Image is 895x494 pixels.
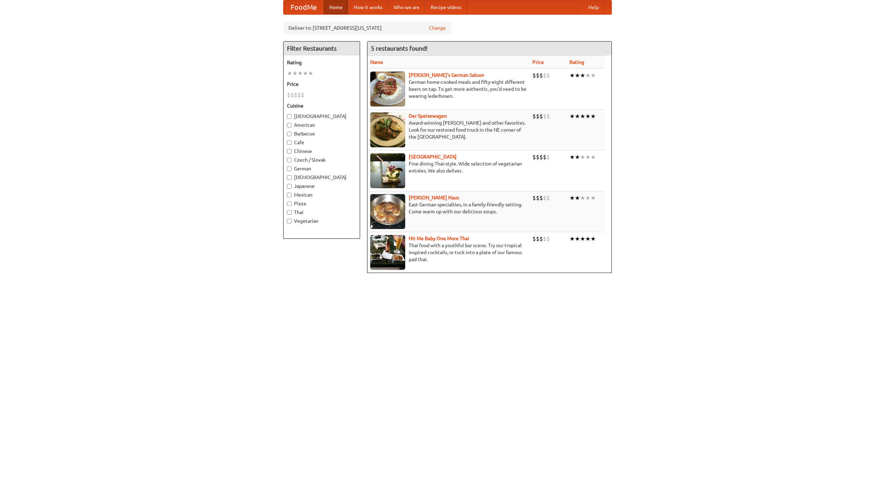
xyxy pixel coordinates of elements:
li: ★ [580,112,585,120]
a: Recipe videos [425,0,467,14]
li: $ [546,153,550,161]
li: ★ [580,235,585,243]
li: ★ [590,235,596,243]
label: Czech / Slovak [287,156,356,163]
p: Award-winning [PERSON_NAME] and other favorites. Look for our restored food truck in the NE corne... [370,119,527,140]
li: $ [532,194,536,202]
li: ★ [575,194,580,202]
li: $ [532,235,536,243]
input: Barbecue [287,132,292,136]
h4: Filter Restaurants [284,42,360,56]
li: $ [539,153,543,161]
li: ★ [575,153,580,161]
a: Help [583,0,604,14]
input: Cafe [287,140,292,145]
li: ★ [308,69,313,77]
div: Deliver to: [STREET_ADDRESS][US_STATE] [283,22,451,34]
li: ★ [580,72,585,79]
li: ★ [575,72,580,79]
a: Der Speisewagen [409,113,447,119]
h5: Price [287,81,356,88]
label: Chinese [287,148,356,155]
li: $ [298,91,301,99]
li: ★ [575,235,580,243]
li: $ [287,91,291,99]
li: $ [301,91,305,99]
li: ★ [287,69,292,77]
li: $ [546,112,550,120]
img: babythai.jpg [370,235,405,270]
label: Thai [287,209,356,216]
input: Chinese [287,149,292,154]
li: $ [539,235,543,243]
p: East German specialties, in a family-friendly setting. Come warm up with our delicious soups. [370,201,527,215]
li: ★ [570,153,575,161]
input: American [287,123,292,127]
li: ★ [570,194,575,202]
li: ★ [585,153,590,161]
li: $ [539,194,543,202]
li: $ [536,194,539,202]
input: Thai [287,210,292,215]
a: How it works [348,0,388,14]
a: Price [532,59,544,65]
li: ★ [298,69,303,77]
li: $ [543,112,546,120]
label: [DEMOGRAPHIC_DATA] [287,113,356,120]
img: kohlhaus.jpg [370,194,405,229]
li: $ [291,91,294,99]
li: ★ [570,72,575,79]
li: $ [532,72,536,79]
img: satay.jpg [370,153,405,188]
li: $ [532,112,536,120]
li: ★ [590,153,596,161]
li: $ [539,72,543,79]
img: esthers.jpg [370,72,405,106]
li: $ [539,112,543,120]
input: Mexican [287,193,292,197]
label: American [287,121,356,128]
a: [PERSON_NAME]'s German Saloon [409,72,484,78]
li: ★ [580,194,585,202]
a: [PERSON_NAME] Haus [409,195,459,200]
a: Name [370,59,383,65]
li: ★ [585,194,590,202]
img: speisewagen.jpg [370,112,405,147]
a: Change [429,24,446,31]
h5: Cuisine [287,102,356,109]
li: $ [543,153,546,161]
li: ★ [590,194,596,202]
li: $ [546,235,550,243]
li: ★ [580,153,585,161]
a: Rating [570,59,584,65]
p: Thai food with a youthful bar scene. Try our tropical inspired cocktails, or tuck into a plate of... [370,242,527,263]
li: $ [546,194,550,202]
li: ★ [570,235,575,243]
input: Japanese [287,184,292,189]
a: Hit Me Baby One More Thai [409,236,469,241]
p: Fine dining Thai-style. Wide selection of vegetarian entrées. We also deliver. [370,160,527,174]
li: ★ [303,69,308,77]
label: Cafe [287,139,356,146]
li: ★ [292,69,298,77]
input: [DEMOGRAPHIC_DATA] [287,175,292,180]
li: $ [543,194,546,202]
a: [GEOGRAPHIC_DATA] [409,154,457,160]
li: ★ [590,112,596,120]
h5: Rating [287,59,356,66]
label: [DEMOGRAPHIC_DATA] [287,174,356,181]
label: Japanese [287,183,356,190]
label: Vegetarian [287,217,356,224]
li: $ [532,153,536,161]
input: Vegetarian [287,219,292,223]
li: ★ [585,235,590,243]
a: Home [324,0,348,14]
li: $ [536,235,539,243]
li: $ [546,72,550,79]
input: German [287,167,292,171]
